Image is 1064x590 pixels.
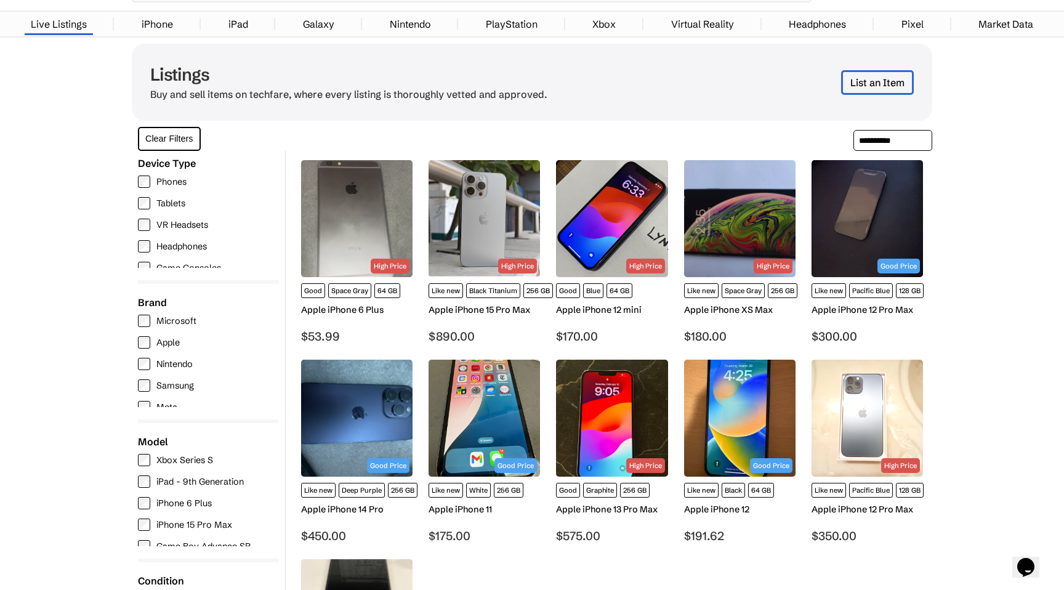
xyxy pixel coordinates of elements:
[138,435,279,448] div: Model
[138,497,150,509] input: iPhone 6 Plus
[328,283,371,298] span: Space Gray
[301,483,336,498] span: Like new
[384,12,437,36] a: Nintendo
[812,283,846,298] span: Like new
[877,259,920,273] div: Good Price
[583,283,603,298] span: Blue
[429,360,540,477] img: Apple - iPhone 11
[684,304,796,315] div: Apple iPhone XS Max
[138,176,273,188] label: Phones
[429,304,540,315] div: Apple iPhone 15 Pro Max
[138,401,273,413] label: Meta
[301,504,413,515] div: Apple iPhone 14 Pro
[665,12,740,36] a: Virtual Reality
[138,219,150,231] input: VR Headsets
[556,329,667,344] div: $170.00
[480,12,544,36] a: PlayStation
[684,329,796,344] div: $180.00
[626,259,665,273] div: High Price
[150,64,547,85] h1: Listings
[138,519,150,531] input: iPhone 15 Pro Max
[135,12,179,36] a: iPhone
[138,475,150,488] input: iPad - 9th Generation
[339,483,385,498] span: Deep Purple
[748,483,774,498] span: 64 GB
[138,575,279,587] div: Condition
[684,160,796,277] img: Apple - iPhone XS Max
[138,454,150,466] input: Xbox Series S
[556,504,667,515] div: Apple iPhone 13 Pro Max
[466,283,520,298] span: Black Titanium
[138,358,273,370] label: Nintendo
[301,304,413,315] div: Apple iPhone 6 Plus
[429,283,463,298] span: Like new
[138,315,273,327] label: Microsoft
[138,157,279,169] div: Device Type
[371,259,409,273] div: High Price
[1012,541,1052,578] iframe: chat widget
[138,475,273,488] label: iPad - 9th Generation
[138,540,273,552] label: Game Boy Advance SP
[684,283,719,298] span: Like new
[138,358,150,370] input: Nintendo
[138,540,150,552] input: Game Boy Advance SP
[138,296,279,309] div: Brand
[429,160,540,277] img: Apple - iPhone 15 Pro Max
[498,259,537,273] div: High Price
[841,70,914,95] a: List an Item
[138,219,273,231] label: VR Headsets
[494,458,537,473] div: Good Price
[138,197,273,209] label: Tablets
[896,283,924,298] span: 128 GB
[812,304,923,315] div: Apple iPhone 12 Pro Max
[812,528,923,543] div: $350.00
[684,360,796,477] img: Apple - iPhone 12
[556,360,667,477] img: Apple - iPhone 13 Pro Max
[301,283,325,298] span: Good
[626,458,665,473] div: High Price
[895,12,930,36] a: Pixel
[222,12,254,36] a: iPad
[556,483,580,498] span: Good
[812,360,923,477] img: Apple - iPhone 12 Pro Max
[466,483,491,498] span: White
[586,12,622,36] a: Xbox
[523,283,553,298] span: 256 GB
[556,283,580,298] span: Good
[556,304,667,315] div: Apple iPhone 12 mini
[812,160,923,277] img: Apple - iPhone 12 Pro Max
[138,240,273,253] label: Headphones
[301,160,413,277] img: Apple - iPhone 6 Plus
[367,458,409,473] div: Good Price
[429,483,463,498] span: Like new
[556,160,667,277] img: Apple - iPhone 12 mini
[750,458,792,473] div: Good Price
[138,176,150,188] input: Phones
[138,379,273,392] label: Samsung
[722,483,745,498] span: Black
[388,483,417,498] span: 256 GB
[754,259,792,273] div: High Price
[607,283,632,298] span: 64 GB
[429,504,540,515] div: Apple iPhone 11
[138,379,150,392] input: Samsung
[138,336,150,349] input: Apple
[812,504,923,515] div: Apple iPhone 12 Pro Max
[812,483,846,498] span: Like new
[849,483,893,498] span: Pacific Blue
[684,504,796,515] div: Apple iPhone 12
[297,12,341,36] a: Galaxy
[972,12,1039,36] a: Market Data
[783,12,852,36] a: Headphones
[138,127,201,151] button: Clear Filters
[849,283,893,298] span: Pacific Blue
[620,483,650,498] span: 256 GB
[25,12,93,36] a: Live Listings
[138,336,273,349] label: Apple
[138,315,150,327] input: Microsoft
[429,329,540,344] div: $890.00
[138,454,273,466] label: Xbox Series S
[138,401,150,413] input: Meta
[138,262,273,274] label: Game Consoles
[881,458,920,473] div: High Price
